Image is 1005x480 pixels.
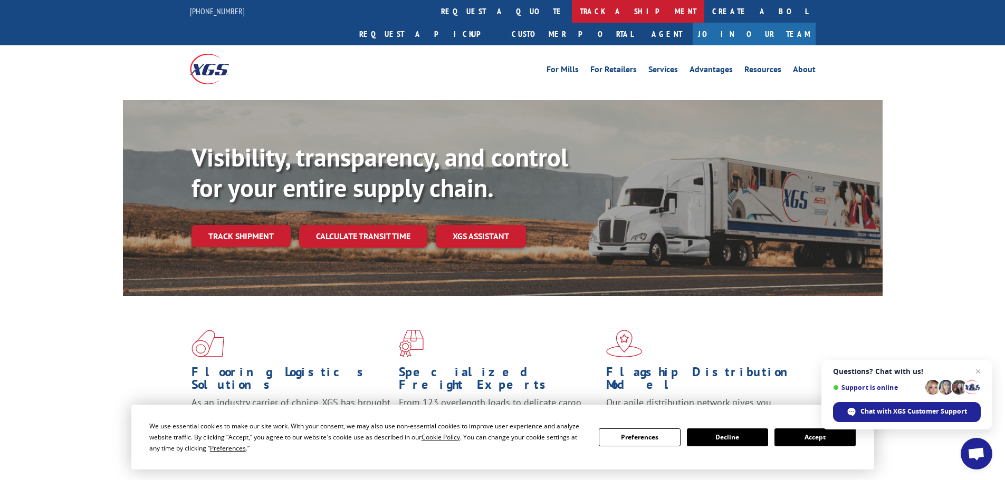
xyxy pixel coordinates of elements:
div: Cookie Consent Prompt [131,405,874,469]
h1: Flooring Logistics Solutions [192,366,391,396]
div: We use essential cookies to make our site work. With your consent, we may also use non-essential ... [149,420,586,454]
button: Accept [774,428,856,446]
a: Customer Portal [504,23,641,45]
span: Support is online [833,384,922,391]
span: Questions? Chat with us! [833,367,981,376]
a: About [793,65,816,77]
a: Calculate transit time [299,225,427,248]
a: Resources [744,65,781,77]
a: Track shipment [192,225,291,247]
button: Decline [687,428,768,446]
span: Preferences [210,444,246,453]
a: Join Our Team [693,23,816,45]
span: Cookie Policy [422,433,460,442]
a: For Retailers [590,65,637,77]
span: Chat with XGS Customer Support [860,407,967,416]
a: For Mills [547,65,579,77]
button: Preferences [599,428,680,446]
a: Request a pickup [351,23,504,45]
img: xgs-icon-focused-on-flooring-red [399,330,424,357]
a: Services [648,65,678,77]
h1: Specialized Freight Experts [399,366,598,396]
div: Open chat [961,438,992,469]
span: Our agile distribution network gives you nationwide inventory management on demand. [606,396,800,421]
a: [PHONE_NUMBER] [190,6,245,16]
a: Advantages [690,65,733,77]
span: As an industry carrier of choice, XGS has brought innovation and dedication to flooring logistics... [192,396,390,434]
div: Chat with XGS Customer Support [833,402,981,422]
a: Agent [641,23,693,45]
a: XGS ASSISTANT [436,225,526,248]
img: xgs-icon-total-supply-chain-intelligence-red [192,330,224,357]
img: xgs-icon-flagship-distribution-model-red [606,330,643,357]
b: Visibility, transparency, and control for your entire supply chain. [192,141,568,204]
h1: Flagship Distribution Model [606,366,806,396]
span: Close chat [972,365,984,378]
p: From 123 overlength loads to delicate cargo, our experienced staff knows the best way to move you... [399,396,598,443]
